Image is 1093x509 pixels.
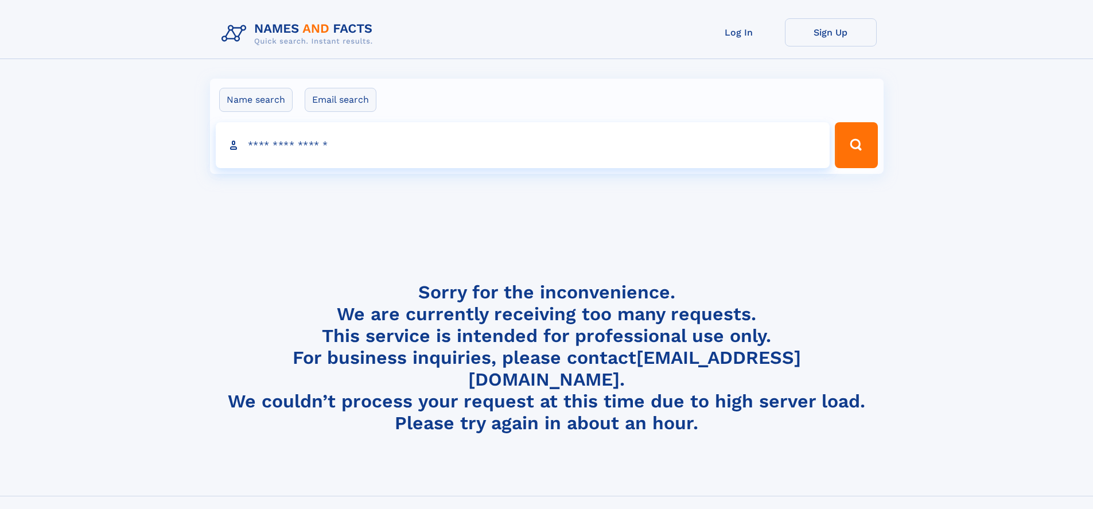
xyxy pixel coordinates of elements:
[305,88,376,112] label: Email search
[219,88,293,112] label: Name search
[785,18,877,46] a: Sign Up
[835,122,877,168] button: Search Button
[217,281,877,434] h4: Sorry for the inconvenience. We are currently receiving too many requests. This service is intend...
[693,18,785,46] a: Log In
[468,347,801,390] a: [EMAIL_ADDRESS][DOMAIN_NAME]
[217,18,382,49] img: Logo Names and Facts
[216,122,830,168] input: search input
